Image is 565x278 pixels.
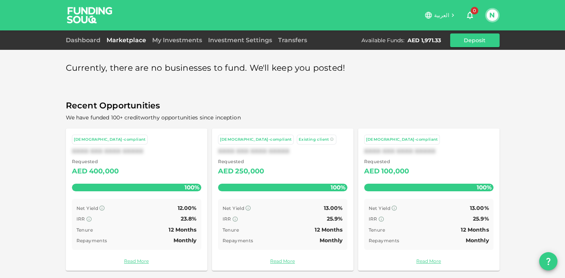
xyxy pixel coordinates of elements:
[76,216,85,222] span: IRR
[173,237,197,244] span: Monthly
[369,216,377,222] span: IRR
[66,129,207,271] a: [DEMOGRAPHIC_DATA]-compliantXXXX XXX XXXX XXXXX Requested AED400,000100% Net Yield 12.00% IRR 23....
[76,227,93,233] span: Tenure
[212,129,353,271] a: [DEMOGRAPHIC_DATA]-compliant Existing clientXXXX XXX XXXX XXXXX Requested AED250,000100% Net Yiel...
[72,158,119,165] span: Requested
[324,205,343,211] span: 13.00%
[72,148,201,155] div: XXXX XXX XXXX XXXXX
[66,98,500,113] span: Recent Opportunities
[466,237,489,244] span: Monthly
[218,148,347,155] div: XXXX XXX XXXX XXXXX
[369,227,385,233] span: Tenure
[450,33,500,47] button: Deposit
[66,37,103,44] a: Dashboard
[329,182,347,193] span: 100%
[315,226,342,233] span: 12 Months
[470,205,489,211] span: 13.00%
[364,257,493,265] a: Read More
[487,10,498,21] button: N
[473,215,489,222] span: 25.9%
[361,37,404,44] div: Available Funds :
[369,205,391,211] span: Net Yield
[169,226,196,233] span: 12 Months
[364,158,409,165] span: Requested
[327,215,343,222] span: 25.9%
[471,7,478,14] span: 0
[89,165,119,178] div: 400,000
[364,148,493,155] div: XXXX XXX XXXX XXXXX
[72,165,88,178] div: AED
[149,37,205,44] a: My Investments
[205,37,275,44] a: Investment Settings
[76,238,107,243] span: Repayments
[299,137,329,142] span: Existing client
[218,257,347,265] a: Read More
[539,252,557,270] button: question
[103,37,149,44] a: Marketplace
[183,182,201,193] span: 100%
[275,37,310,44] a: Transfers
[366,137,438,143] div: [DEMOGRAPHIC_DATA]-compliant
[407,37,441,44] div: AED 1,971.33
[461,226,489,233] span: 12 Months
[235,165,264,178] div: 250,000
[66,61,345,76] span: Currently, there are no businesses to fund. We'll keep you posted!
[223,205,245,211] span: Net Yield
[381,165,409,178] div: 100,000
[475,182,493,193] span: 100%
[434,12,449,19] span: العربية
[223,227,239,233] span: Tenure
[72,257,201,265] a: Read More
[66,114,241,121] span: We have funded 100+ creditworthy opportunities since inception
[74,137,146,143] div: [DEMOGRAPHIC_DATA]-compliant
[358,129,500,271] a: [DEMOGRAPHIC_DATA]-compliantXXXX XXX XXXX XXXXX Requested AED100,000100% Net Yield 13.00% IRR 25....
[462,8,477,23] button: 0
[76,205,99,211] span: Net Yield
[223,216,231,222] span: IRR
[218,165,234,178] div: AED
[369,238,399,243] span: Repayments
[218,158,264,165] span: Requested
[178,205,197,211] span: 12.00%
[181,215,197,222] span: 23.8%
[220,137,292,143] div: [DEMOGRAPHIC_DATA]-compliant
[364,165,380,178] div: AED
[223,238,253,243] span: Repayments
[320,237,343,244] span: Monthly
